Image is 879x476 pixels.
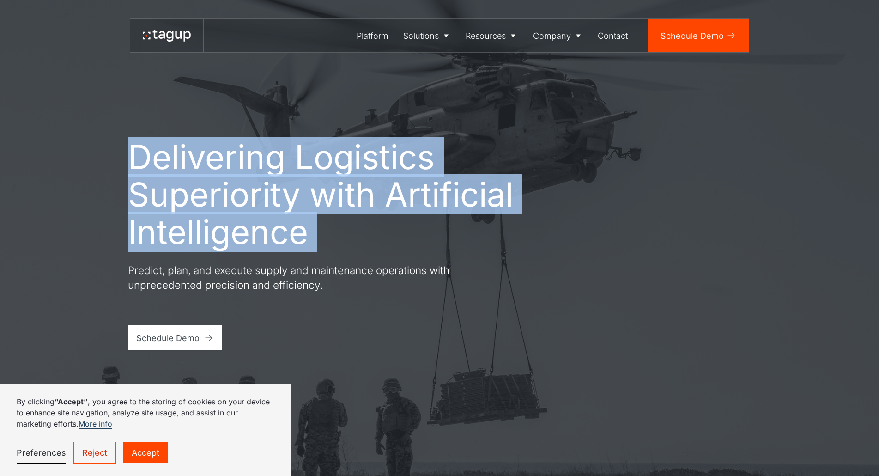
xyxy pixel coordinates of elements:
[661,30,724,42] div: Schedule Demo
[648,19,749,52] a: Schedule Demo
[533,30,571,42] div: Company
[357,30,388,42] div: Platform
[459,19,526,52] a: Resources
[17,396,274,429] p: By clicking , you agree to the storing of cookies on your device to enhance site navigation, anal...
[123,442,168,463] a: Accept
[128,325,223,350] a: Schedule Demo
[396,19,459,52] a: Solutions
[526,19,591,52] a: Company
[128,263,461,292] p: Predict, plan, and execute supply and maintenance operations with unprecedented precision and eff...
[79,419,112,429] a: More info
[403,30,439,42] div: Solutions
[128,138,516,250] h1: Delivering Logistics Superiority with Artificial Intelligence
[55,397,88,406] strong: “Accept”
[350,19,396,52] a: Platform
[466,30,506,42] div: Resources
[136,332,200,344] div: Schedule Demo
[598,30,628,42] div: Contact
[73,442,116,464] a: Reject
[591,19,636,52] a: Contact
[17,442,66,464] a: Preferences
